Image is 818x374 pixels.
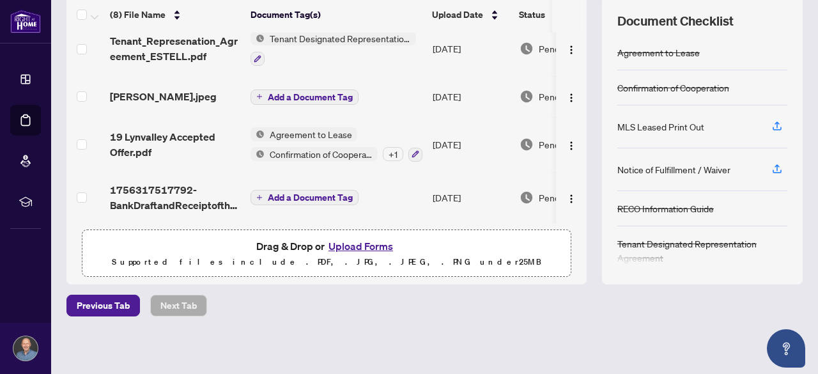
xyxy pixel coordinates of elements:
[265,127,357,141] span: Agreement to Lease
[428,76,514,117] td: [DATE]
[617,12,734,30] span: Document Checklist
[767,329,805,368] button: Open asap
[539,137,603,152] span: Pending Review
[561,86,582,107] button: Logo
[520,90,534,104] img: Document Status
[268,93,353,102] span: Add a Document Tag
[520,191,534,205] img: Document Status
[383,147,403,161] div: + 1
[10,10,41,33] img: logo
[428,172,514,223] td: [DATE]
[110,89,217,104] span: [PERSON_NAME].jpeg
[251,31,265,45] img: Status Icon
[566,93,576,103] img: Logo
[617,162,730,176] div: Notice of Fulfillment / Waiver
[617,237,787,265] div: Tenant Designated Representation Agreement
[539,191,603,205] span: Pending Review
[561,187,582,208] button: Logo
[150,295,207,316] button: Next Tab
[251,90,359,105] button: Add a Document Tag
[566,194,576,204] img: Logo
[617,81,729,95] div: Confirmation of Cooperation
[256,238,397,254] span: Drag & Drop or
[561,134,582,155] button: Logo
[77,295,130,316] span: Previous Tab
[256,93,263,100] span: plus
[520,137,534,152] img: Document Status
[251,31,416,66] button: Status IconTenant Designated Representation Agreement
[251,190,359,205] button: Add a Document Tag
[428,21,514,76] td: [DATE]
[520,42,534,56] img: Document Status
[268,193,353,202] span: Add a Document Tag
[251,127,265,141] img: Status Icon
[566,141,576,151] img: Logo
[66,295,140,316] button: Previous Tab
[325,238,397,254] button: Upload Forms
[428,117,514,172] td: [DATE]
[539,42,603,56] span: Pending Review
[13,336,38,361] img: Profile Icon
[617,120,704,134] div: MLS Leased Print Out
[256,194,263,201] span: plus
[617,201,714,215] div: RECO Information Guide
[265,31,416,45] span: Tenant Designated Representation Agreement
[251,189,359,206] button: Add a Document Tag
[110,129,240,160] span: 19 Lynvalley Accepted Offer.pdf
[110,33,240,64] span: Tenant_Represenation_Agreement_ESTELL.pdf
[432,8,483,22] span: Upload Date
[251,88,359,105] button: Add a Document Tag
[561,38,582,59] button: Logo
[90,254,563,270] p: Supported files include .PDF, .JPG, .JPEG, .PNG under 25 MB
[82,230,571,277] span: Drag & Drop orUpload FormsSupported files include .PDF, .JPG, .JPEG, .PNG under25MB
[251,127,422,162] button: Status IconAgreement to LeaseStatus IconConfirmation of Cooperation+1
[617,45,700,59] div: Agreement to Lease
[110,182,240,213] span: 1756317517792-BankDraftandReceiptofthedeposit.jpeg
[539,90,603,104] span: Pending Review
[519,8,545,22] span: Status
[110,8,166,22] span: (8) File Name
[566,45,576,55] img: Logo
[265,147,378,161] span: Confirmation of Cooperation
[251,147,265,161] img: Status Icon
